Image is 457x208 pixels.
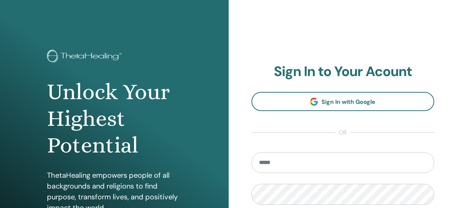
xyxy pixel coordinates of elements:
[335,128,350,137] span: or
[322,98,375,106] span: Sign In with Google
[251,92,435,111] a: Sign In with Google
[47,79,181,159] h1: Unlock Your Highest Potential
[251,63,435,80] h2: Sign In to Your Acount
